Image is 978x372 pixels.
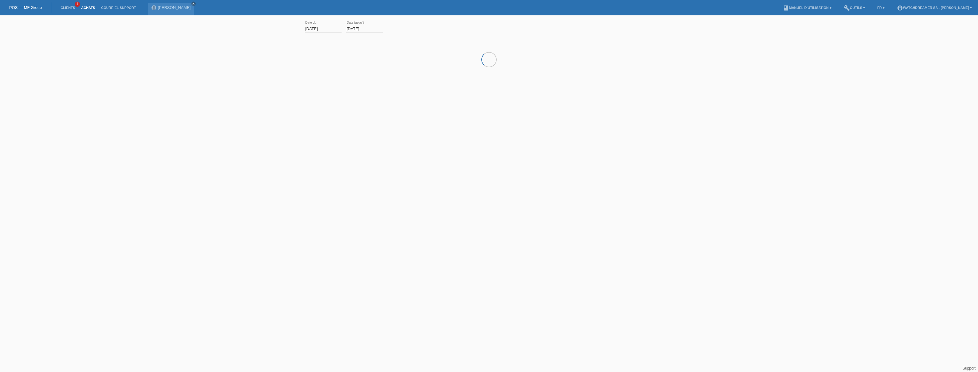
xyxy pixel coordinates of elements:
i: close [192,2,195,5]
a: Clients [57,6,78,10]
a: [PERSON_NAME] [158,5,191,10]
a: buildOutils ▾ [841,6,868,10]
a: POS — MF Group [9,5,42,10]
a: FR ▾ [874,6,888,10]
span: 1 [75,2,80,7]
i: book [783,5,789,11]
i: account_circle [897,5,903,11]
a: Achats [78,6,98,10]
i: build [844,5,850,11]
a: close [191,2,196,6]
a: bookManuel d’utilisation ▾ [780,6,835,10]
a: Support [963,366,976,370]
a: Courriel Support [98,6,139,10]
a: account_circleWatchdreamer SA - [PERSON_NAME] ▾ [894,6,975,10]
